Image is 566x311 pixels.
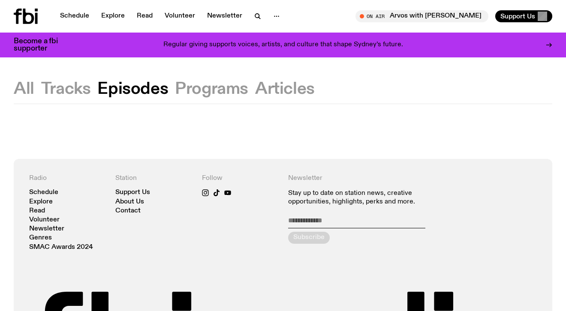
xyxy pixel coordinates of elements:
[29,189,58,196] a: Schedule
[255,81,315,97] button: Articles
[495,10,552,22] button: Support Us
[115,189,150,196] a: Support Us
[115,199,144,205] a: About Us
[29,174,105,182] h4: Radio
[202,174,278,182] h4: Follow
[160,10,200,22] a: Volunteer
[14,81,34,97] button: All
[29,208,45,214] a: Read
[29,244,93,251] a: SMAC Awards 2024
[288,189,451,206] p: Stay up to date on station news, creative opportunities, highlights, perks and more.
[29,199,53,205] a: Explore
[14,38,69,52] h3: Become a fbi supporter
[202,10,247,22] a: Newsletter
[355,10,488,22] button: On AirArvos with [PERSON_NAME]
[96,10,130,22] a: Explore
[41,81,91,97] button: Tracks
[29,217,60,223] a: Volunteer
[288,232,330,244] button: Subscribe
[175,81,248,97] button: Programs
[55,10,94,22] a: Schedule
[29,235,52,241] a: Genres
[115,174,191,182] h4: Station
[29,226,64,232] a: Newsletter
[97,81,168,97] button: Episodes
[500,12,535,20] span: Support Us
[132,10,158,22] a: Read
[115,208,141,214] a: Contact
[163,41,403,49] p: Regular giving supports voices, artists, and culture that shape Sydney’s future.
[288,174,451,182] h4: Newsletter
